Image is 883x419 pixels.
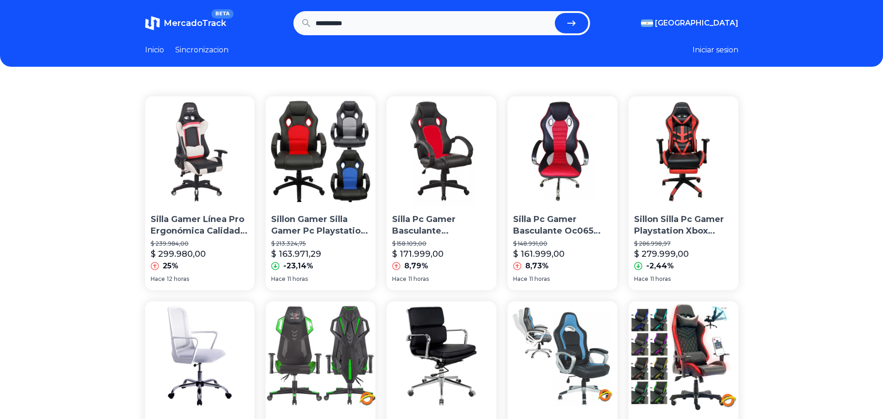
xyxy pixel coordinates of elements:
[408,275,429,283] span: 11 horas
[266,96,375,206] img: Sillon Gamer Silla Gamer Pc Playstation Oficina Computadora
[145,44,164,56] a: Inicio
[513,275,527,283] span: Hace
[513,248,565,260] p: $ 161.999,00
[151,214,249,237] p: Silla Gamer Línea Pro Ergonómica Calidad Superior Apoyo Lumbar Cervical Reclinable 180º Apoya Bra...
[151,240,249,248] p: $ 239.984,00
[271,248,321,260] p: $ 163.971,29
[634,214,733,237] p: Sillon Silla Pc Gamer Playstation Xbox Ejecutivo Oficina
[641,18,738,29] button: [GEOGRAPHIC_DATA]
[641,19,653,27] img: Argentina
[655,18,738,29] span: [GEOGRAPHIC_DATA]
[629,96,738,290] a: Sillon Silla Pc Gamer Playstation Xbox Ejecutivo OficinaSillon Silla Pc Gamer Playstation Xbox Ej...
[629,96,738,206] img: Sillon Silla Pc Gamer Playstation Xbox Ejecutivo Oficina
[287,275,308,283] span: 11 horas
[271,240,370,248] p: $ 213.324,75
[650,275,671,283] span: 11 horas
[529,275,550,283] span: 11 horas
[634,248,689,260] p: $ 279.999,00
[167,275,189,283] span: 12 horas
[175,44,229,56] a: Sincronizacion
[145,16,160,31] img: MercadoTrack
[145,96,255,290] a: Silla Gamer Línea Pro Ergonómica Calidad Superior Apoyo Lumbar Cervical Reclinable 180º Apoya Bra...
[145,16,226,31] a: MercadoTrackBETA
[392,240,491,248] p: $ 158.109,00
[211,9,233,19] span: BETA
[392,275,407,283] span: Hace
[513,214,612,237] p: Silla Pc Gamer Basculante Oc065 Negro Rojo Tio Musa
[151,275,165,283] span: Hace
[404,260,428,272] p: 8,79%
[692,44,738,56] button: Iniciar sesion
[151,248,206,260] p: $ 299.980,00
[387,301,496,411] img: Silla Sillon Aluminium Soft Pad Bajo Gamer Pc Escritorio
[634,240,733,248] p: $ 286.998,97
[387,96,496,206] img: Silla Pc Gamer Basculante Playstation Xbox Gaming Negro Rojo
[163,260,178,272] p: 25%
[513,240,612,248] p: $ 148.991,00
[271,275,286,283] span: Hace
[387,96,496,290] a: Silla Pc Gamer Basculante Playstation Xbox Gaming Negro RojoSilla Pc Gamer Basculante Playstation...
[283,260,313,272] p: -23,14%
[646,260,674,272] p: -2,44%
[266,301,375,411] img: Silla Gamer Respaldo Reforzado Reclinable Esports Oficina
[392,248,444,260] p: $ 171.999,00
[508,301,617,411] img: Silla Gamer Gaming Sillon Butaca Reclinable Pro Brazos
[508,96,617,206] img: Silla Pc Gamer Basculante Oc065 Negro Rojo Tio Musa
[145,96,255,206] img: Silla Gamer Línea Pro Ergonómica Calidad Superior Apoyo Lumbar Cervical Reclinable 180º Apoya Bra...
[392,214,491,237] p: Silla Pc Gamer Basculante Playstation Xbox Gaming Negro Rojo
[508,96,617,290] a: Silla Pc Gamer Basculante Oc065 Negro Rojo Tio Musa Silla Pc Gamer Basculante Oc065 Negro Rojo Ti...
[164,18,226,28] span: MercadoTrack
[271,214,370,237] p: Sillon Gamer Silla Gamer Pc Playstation Oficina Computadora
[634,275,648,283] span: Hace
[629,301,738,411] img: Silla Gamer Sillon Butaca Pro Reclinable Esports Oficina
[266,96,375,290] a: Sillon Gamer Silla Gamer Pc Playstation Oficina Computadora Sillon Gamer Silla Gamer Pc Playstati...
[525,260,549,272] p: 8,73%
[145,301,255,411] img: Silla Sillon Blanca Escritorio Computadora Pc Cromada Gamer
